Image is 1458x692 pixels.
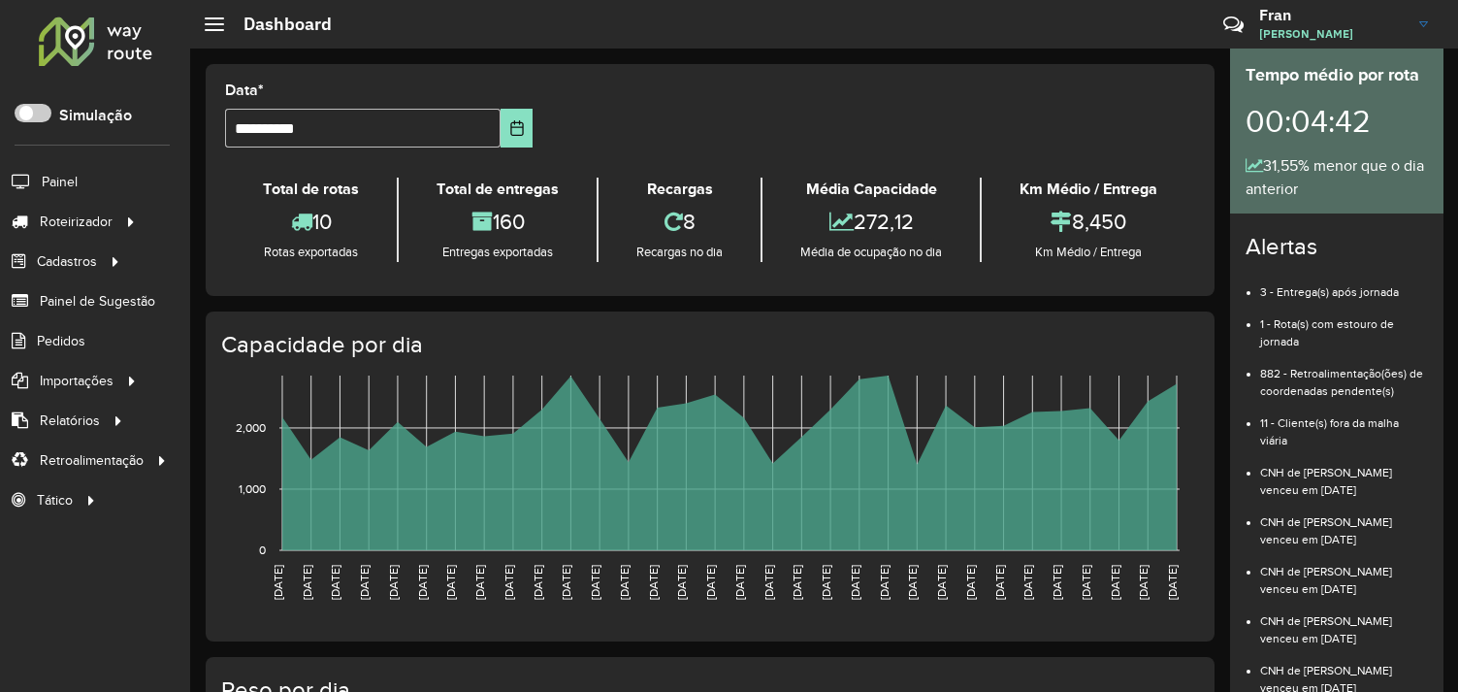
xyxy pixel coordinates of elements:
[230,201,392,243] div: 10
[1137,565,1150,600] text: [DATE]
[704,565,717,600] text: [DATE]
[1051,565,1063,600] text: [DATE]
[603,178,756,201] div: Recargas
[230,178,392,201] div: Total de rotas
[37,331,85,351] span: Pedidos
[272,565,284,600] text: [DATE]
[40,411,100,431] span: Relatórios
[387,565,400,600] text: [DATE]
[1260,269,1428,301] li: 3 - Entrega(s) após jornada
[37,251,97,272] span: Cadastros
[40,450,144,471] span: Retroalimentação
[618,565,631,600] text: [DATE]
[1260,400,1428,449] li: 11 - Cliente(s) fora da malha viária
[404,178,592,201] div: Total de entregas
[259,544,266,556] text: 0
[762,565,775,600] text: [DATE]
[647,565,660,600] text: [DATE]
[1246,88,1428,154] div: 00:04:42
[603,201,756,243] div: 8
[40,291,155,312] span: Painel de Sugestão
[820,565,832,600] text: [DATE]
[987,243,1190,262] div: Km Médio / Entrega
[1109,565,1121,600] text: [DATE]
[849,565,861,600] text: [DATE]
[225,79,264,102] label: Data
[767,201,975,243] div: 272,12
[878,565,891,600] text: [DATE]
[358,565,371,600] text: [DATE]
[560,565,572,600] text: [DATE]
[329,565,341,600] text: [DATE]
[473,565,486,600] text: [DATE]
[906,565,919,600] text: [DATE]
[1259,25,1405,43] span: [PERSON_NAME]
[1260,548,1428,598] li: CNH de [PERSON_NAME] venceu em [DATE]
[1260,301,1428,350] li: 1 - Rota(s) com estouro de jornada
[501,109,533,148] button: Choose Date
[987,178,1190,201] div: Km Médio / Entrega
[236,421,266,434] text: 2,000
[1246,62,1428,88] div: Tempo médio por rota
[767,243,975,262] div: Média de ocupação no dia
[404,201,592,243] div: 160
[1260,598,1428,647] li: CNH de [PERSON_NAME] venceu em [DATE]
[40,371,113,391] span: Importações
[603,243,756,262] div: Recargas no dia
[1260,350,1428,400] li: 882 - Retroalimentação(ões) de coordenadas pendente(s)
[791,565,803,600] text: [DATE]
[224,14,332,35] h2: Dashboard
[1259,6,1405,24] h3: Fran
[589,565,601,600] text: [DATE]
[935,565,948,600] text: [DATE]
[230,243,392,262] div: Rotas exportadas
[301,565,313,600] text: [DATE]
[733,565,746,600] text: [DATE]
[767,178,975,201] div: Média Capacidade
[1260,449,1428,499] li: CNH de [PERSON_NAME] venceu em [DATE]
[1246,233,1428,261] h4: Alertas
[987,201,1190,243] div: 8,450
[59,104,132,127] label: Simulação
[416,565,429,600] text: [DATE]
[993,565,1006,600] text: [DATE]
[964,565,977,600] text: [DATE]
[239,482,266,495] text: 1,000
[1246,154,1428,201] div: 31,55% menor que o dia anterior
[1166,565,1179,600] text: [DATE]
[532,565,544,600] text: [DATE]
[404,243,592,262] div: Entregas exportadas
[675,565,688,600] text: [DATE]
[1021,565,1034,600] text: [DATE]
[444,565,457,600] text: [DATE]
[221,331,1195,359] h4: Capacidade por dia
[1080,565,1092,600] text: [DATE]
[1260,499,1428,548] li: CNH de [PERSON_NAME] venceu em [DATE]
[40,212,113,232] span: Roteirizador
[37,490,73,511] span: Tático
[1213,4,1254,46] a: Contato Rápido
[42,172,78,192] span: Painel
[502,565,515,600] text: [DATE]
